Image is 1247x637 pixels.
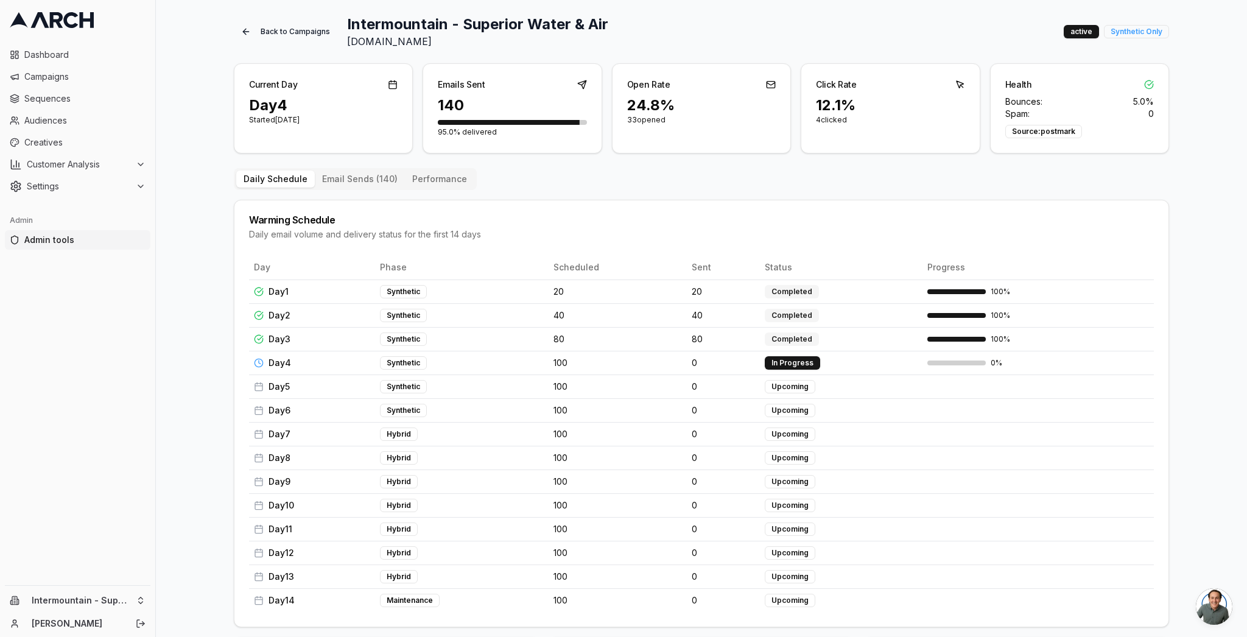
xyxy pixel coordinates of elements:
div: Synthetic [380,404,427,417]
span: 100 % [991,287,1010,297]
div: Upcoming [765,404,815,417]
span: 0 [692,594,697,607]
div: Hybrid [380,428,418,441]
span: 40 [692,309,703,322]
th: Day [249,255,375,280]
span: Day 6 [269,404,290,417]
a: Audiences [5,111,150,130]
div: Current Day [249,79,297,91]
span: Creatives [24,136,146,149]
span: 0 [692,357,697,369]
p: 4 clicked [816,115,964,125]
span: Day 1 [269,286,289,298]
td: 100 [549,446,687,470]
a: Admin tools [5,230,150,250]
div: In Progress [765,356,820,370]
span: 100 % [991,311,1010,320]
td: 100 [549,565,687,588]
span: Day 8 [269,452,290,464]
a: Dashboard [5,45,150,65]
button: Customer Analysis [5,155,150,174]
div: Hybrid [380,523,418,536]
div: Hybrid [380,570,418,583]
div: Synthetic [380,285,427,298]
span: Audiences [24,114,146,127]
span: 0 [692,381,697,393]
div: Upcoming [765,451,815,465]
div: Upcoming [765,594,815,607]
h1: Intermountain - Superior Water & Air [347,15,608,34]
div: Source: postmark [1005,125,1082,138]
span: Day 11 [269,523,292,535]
div: Synthetic [380,380,427,393]
span: Day 4 [269,357,291,369]
td: 100 [549,422,687,446]
span: Day 3 [269,333,290,345]
div: Synthetic [380,333,427,346]
p: 95.0 % delivered [438,127,586,137]
div: Completed [765,309,819,322]
td: 40 [549,303,687,327]
span: Day 12 [269,547,294,559]
button: Back to Campaigns [234,22,337,41]
div: Upcoming [765,475,815,488]
div: Completed [765,285,819,298]
td: 100 [549,375,687,398]
div: Health [1005,79,1032,91]
button: Email Sends ( 140 ) [315,171,405,188]
div: 140 [438,96,586,115]
span: Day 7 [269,428,290,440]
button: Settings [5,177,150,196]
td: 100 [549,541,687,565]
span: Day 9 [269,476,290,488]
span: Day 14 [269,594,295,607]
span: Bounces: [1005,96,1042,108]
span: Intermountain - Superior Water & Air [32,595,131,606]
button: Log out [132,615,149,632]
td: 20 [549,280,687,303]
td: 100 [549,517,687,541]
div: Upcoming [765,570,815,583]
span: Admin tools [24,234,146,246]
th: Status [760,255,922,280]
td: 100 [549,588,687,612]
span: 0 [692,571,697,583]
a: Open chat [1196,588,1232,625]
p: Started [DATE] [249,115,398,125]
th: Phase [375,255,549,280]
span: 0 [692,523,697,535]
span: Day 2 [269,309,290,322]
td: 100 [549,470,687,493]
td: 80 [549,327,687,351]
span: 0 [692,476,697,488]
button: Performance [405,171,474,188]
th: Progress [922,255,1154,280]
span: 5.0 % [1133,96,1154,108]
div: Completed [765,333,819,346]
div: Hybrid [380,475,418,488]
div: Warming Schedule [249,215,1154,225]
span: 0 [1148,108,1154,120]
th: Scheduled [549,255,687,280]
span: 80 [692,333,703,345]
span: Customer Analysis [27,158,131,171]
div: Hybrid [380,499,418,512]
button: Intermountain - Superior Water & Air [5,591,150,610]
div: 12.1 % [816,96,964,115]
a: Campaigns [5,67,150,86]
div: Daily email volume and delivery status for the first 14 days [249,228,1154,241]
a: Creatives [5,133,150,152]
span: Day 10 [269,499,294,512]
div: Upcoming [765,499,815,512]
button: Daily Schedule [236,171,315,188]
div: Synthetic [380,309,427,322]
a: Sequences [5,89,150,108]
div: Upcoming [765,523,815,536]
span: 0 [692,404,697,417]
span: 0 [692,452,697,464]
span: Day 5 [269,381,290,393]
div: Synthetic Only [1104,25,1169,38]
span: Day 13 [269,571,294,583]
span: 0 [692,547,697,559]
